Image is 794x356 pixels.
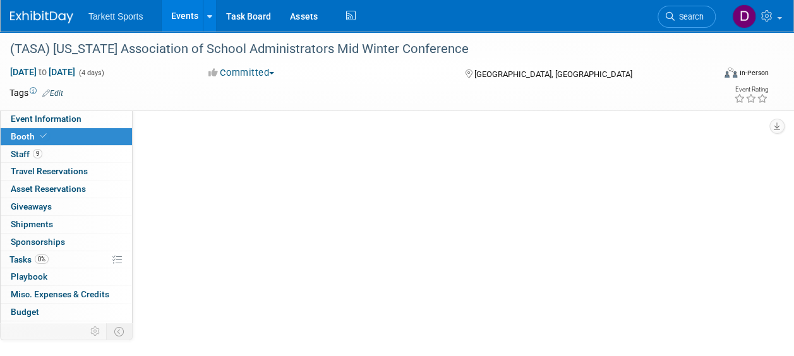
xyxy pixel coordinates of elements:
[1,110,132,128] a: Event Information
[1,198,132,215] a: Giveaways
[1,163,132,180] a: Travel Reservations
[1,268,132,285] a: Playbook
[33,149,42,158] span: 9
[658,66,769,85] div: Event Format
[11,149,42,159] span: Staff
[474,69,632,79] span: [GEOGRAPHIC_DATA], [GEOGRAPHIC_DATA]
[734,86,768,93] div: Event Rating
[204,66,279,80] button: Committed
[11,237,65,247] span: Sponsorships
[11,201,52,211] span: Giveaways
[1,234,132,251] a: Sponsorships
[11,219,53,229] span: Shipments
[1,286,132,303] a: Misc. Expenses & Credits
[1,181,132,198] a: Asset Reservations
[78,69,104,77] span: (4 days)
[11,166,88,176] span: Travel Reservations
[725,68,737,78] img: Format-Inperson.png
[85,323,107,340] td: Personalize Event Tab Strip
[10,11,73,23] img: ExhibitDay
[11,307,39,317] span: Budget
[88,11,143,21] span: Tarkett Sports
[42,89,63,98] a: Edit
[11,271,47,282] span: Playbook
[1,216,132,233] a: Shipments
[107,323,133,340] td: Toggle Event Tabs
[1,251,132,268] a: Tasks0%
[11,184,86,194] span: Asset Reservations
[9,66,76,78] span: [DATE] [DATE]
[37,67,49,77] span: to
[11,131,49,141] span: Booth
[6,38,704,61] div: (TASA) [US_STATE] Association of School Administrators Mid Winter Conference
[675,12,704,21] span: Search
[9,86,63,99] td: Tags
[1,146,132,163] a: Staff9
[739,68,769,78] div: In-Person
[732,4,756,28] img: Doug Wilson
[40,133,47,139] i: Booth reservation complete
[35,254,49,264] span: 0%
[1,304,132,321] a: Budget
[9,254,49,264] span: Tasks
[1,128,132,145] a: Booth
[11,114,81,124] span: Event Information
[658,6,716,28] a: Search
[11,289,109,299] span: Misc. Expenses & Credits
